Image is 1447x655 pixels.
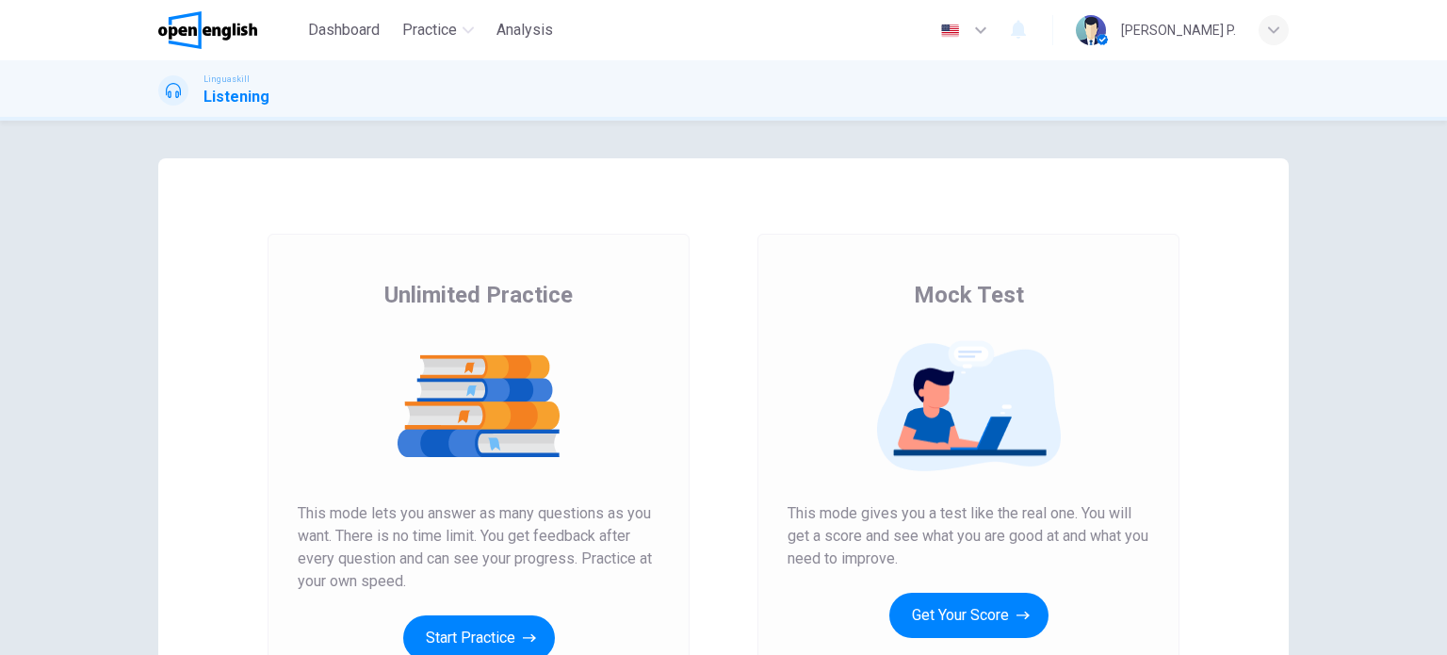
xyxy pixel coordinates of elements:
button: Get Your Score [889,593,1049,638]
span: Linguaskill [203,73,250,86]
button: Dashboard [301,13,387,47]
span: This mode lets you answer as many questions as you want. There is no time limit. You get feedback... [298,502,659,593]
span: Analysis [496,19,553,41]
img: OpenEnglish logo [158,11,257,49]
div: [PERSON_NAME] P. [1121,19,1236,41]
button: Practice [395,13,481,47]
span: Practice [402,19,457,41]
span: Dashboard [308,19,380,41]
a: OpenEnglish logo [158,11,301,49]
img: en [938,24,962,38]
button: Analysis [489,13,561,47]
span: Mock Test [914,280,1024,310]
span: This mode gives you a test like the real one. You will get a score and see what you are good at a... [788,502,1149,570]
img: Profile picture [1076,15,1106,45]
h1: Listening [203,86,269,108]
span: Unlimited Practice [384,280,573,310]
